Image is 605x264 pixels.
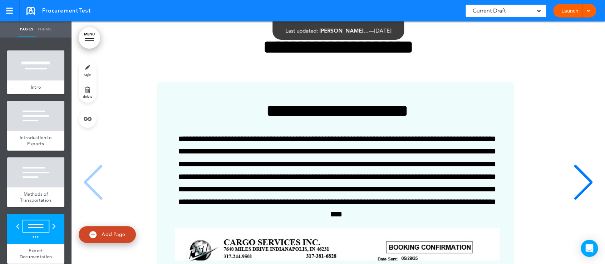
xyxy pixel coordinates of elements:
[79,59,97,81] a: style
[42,7,91,15] span: ProcurementTest
[79,27,100,49] a: MENU
[7,187,64,207] a: Methods of Transportation
[473,6,506,16] span: Current Draft
[581,240,598,257] div: Open Intercom Messenger
[18,21,36,37] a: Pages
[319,27,369,34] span: [PERSON_NAME]…
[102,231,125,238] span: Add Page
[572,165,594,200] div: Next slide
[374,27,391,34] span: [DATE]
[89,231,97,238] img: add.svg
[7,80,64,94] a: Intro
[84,72,91,77] span: style
[36,21,54,37] a: Theme
[83,94,92,98] span: delete
[20,135,52,147] span: Introduction to Exports
[285,27,318,34] span: Last updated:
[20,248,52,260] span: Export Documentation
[79,81,97,103] a: delete
[7,131,64,151] a: Introduction to Exports
[559,4,581,18] a: Launch
[20,191,51,204] span: Methods of Transportation
[7,244,64,264] a: Export Documentation
[31,84,41,90] span: Intro
[79,226,136,243] a: Add Page
[285,28,391,33] div: —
